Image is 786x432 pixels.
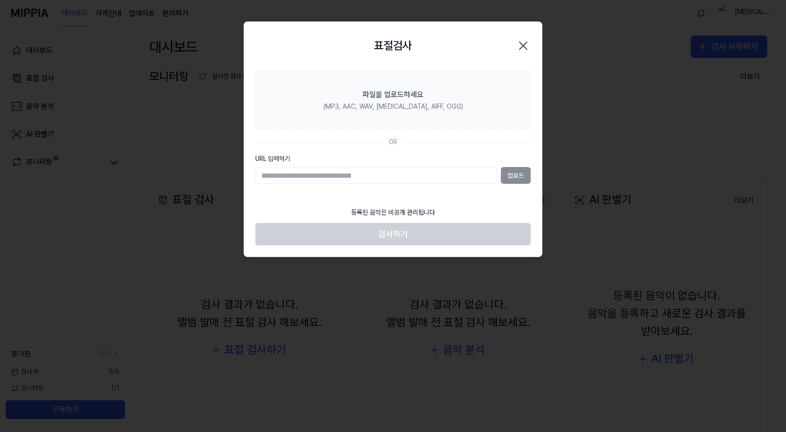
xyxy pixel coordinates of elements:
div: OR [389,138,397,147]
div: 파일을 업로드하세요 [363,89,423,100]
h2: 표절검사 [374,37,412,55]
div: 등록된 음악은 비공개 관리됩니다 [345,202,441,223]
label: URL 입력하기 [255,154,531,164]
div: (MP3, AAC, WAV, [MEDICAL_DATA], AIFF, OGG) [323,102,463,111]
